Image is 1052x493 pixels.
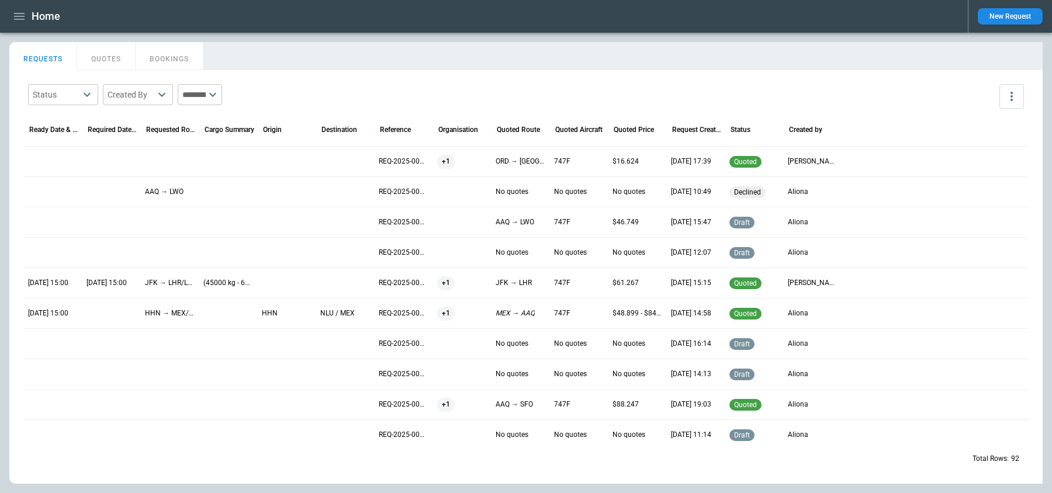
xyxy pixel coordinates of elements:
[612,217,639,227] p: $46.749
[788,369,808,379] p: Aliona
[496,217,534,227] p: AAQ → LWO
[732,370,752,379] span: draft
[612,369,645,379] p: No quotes
[788,157,837,166] p: Andy Burvill
[77,42,136,70] button: QUOTES
[136,42,203,70] button: BOOKINGS
[379,278,428,288] p: REQ-2025-000088
[32,9,60,23] h1: Home
[203,278,252,288] p: (45000 kg - 600 m³)
[33,89,79,100] div: Status
[554,430,587,440] p: No quotes
[729,186,766,198] div: Cargo not suitable / Doesn't load
[671,369,711,379] p: 17/08/2025 14:13
[9,42,77,70] button: REQUESTS
[437,147,455,176] span: +1
[789,126,822,134] div: Created by
[146,126,196,134] div: Requested Route
[788,278,837,288] p: Andy Burvill
[671,248,711,258] p: 28/08/2025 12:07
[380,126,411,134] div: Reference
[379,248,428,258] p: REQ-2025-000089
[612,400,639,409] p: $88.247
[732,431,752,439] span: draft
[554,308,570,318] p: 747F
[379,308,428,318] p: REQ-2025-000087
[554,339,587,349] p: No quotes
[437,268,455,298] span: +1
[108,89,154,100] div: Created By
[262,308,278,318] p: HHN
[612,430,645,440] p: No quotes
[496,187,528,197] p: No quotes
[496,339,528,349] p: No quotes
[321,126,357,134] div: Destination
[788,400,808,409] p: Aliona
[732,188,763,196] span: declined
[379,157,428,166] p: REQ-2025-000092
[732,249,752,257] span: draft
[496,308,535,318] p: MEX → AAQ
[379,217,428,227] p: REQ-2025-000090
[497,126,540,134] div: Quoted Route
[671,430,711,440] p: 22/07/2025 11:14
[732,158,759,166] span: quoted
[788,217,808,227] p: Aliona
[731,126,750,134] div: Status
[145,187,184,197] p: AAQ → LWO
[496,369,528,379] p: No quotes
[788,248,808,258] p: Aliona
[496,430,528,440] p: No quotes
[555,126,603,134] div: Quoted Aircraft
[612,278,639,288] p: $61.267
[671,308,711,318] p: 22/08/2025 14:58
[29,126,79,134] div: Ready Date & Time (UTC+03:00)
[554,157,570,166] p: 747F
[437,390,455,419] span: +1
[554,248,587,258] p: No quotes
[788,308,808,318] p: Aliona
[978,8,1043,25] button: New Request
[379,187,428,197] p: REQ-2025-000091
[86,278,127,288] p: 11/09/2025 15:00
[732,279,759,287] span: quoted
[438,126,478,134] div: Organisation
[671,400,711,409] p: 04/08/2025 19:03
[671,278,711,288] p: 22/08/2025 15:15
[554,187,587,197] p: No quotes
[379,339,428,349] p: REQ-2025-000086
[999,84,1024,109] button: more
[379,369,428,379] p: REQ-2025-000085
[614,126,654,134] div: Quoted Price
[263,126,282,134] div: Origin
[732,401,759,409] span: quoted
[612,187,645,197] p: No quotes
[379,430,428,440] p: REQ-2025-000083
[496,157,545,166] p: ORD → JFK
[671,217,711,227] p: 08/09/2025 15:47
[788,430,808,440] p: Aliona
[612,157,639,166] p: $16.624
[788,187,808,197] p: Aliona
[379,400,428,409] p: REQ-2025-000084
[437,298,455,328] span: +1
[671,157,711,166] p: 15/09/2025 17:39
[612,308,662,318] p: $48.899 - $84.521
[732,218,752,227] span: draft
[612,339,645,349] p: No quotes
[671,187,711,197] p: 10/09/2025 10:49
[145,308,194,318] p: HHN → MEX/NLU
[554,369,587,379] p: No quotes
[554,217,570,227] p: 747F
[496,400,533,409] p: AAQ → SFO
[788,339,808,349] p: Aliona
[145,278,194,288] p: JFK → LHR/LGG
[28,278,68,288] p: 08/09/2025 15:00
[496,248,528,258] p: No quotes
[671,339,711,349] p: 21/08/2025 16:14
[28,308,68,318] p: 08/04/2026 15:00
[732,310,759,318] span: quoted
[554,400,570,409] p: 747F
[88,126,137,134] div: Required Date & Time (UTC+03:00)
[732,340,752,348] span: draft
